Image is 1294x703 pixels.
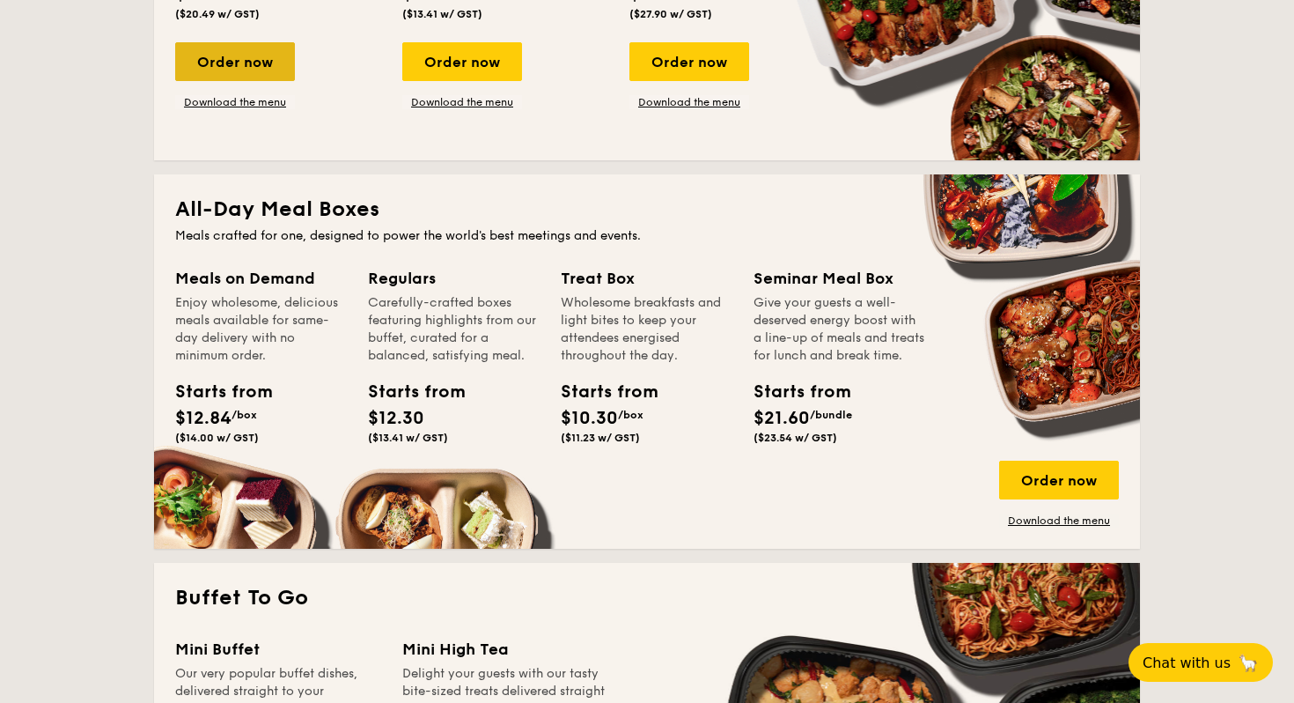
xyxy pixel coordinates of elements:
div: Treat Box [561,266,732,291]
span: ($14.00 w/ GST) [175,432,259,444]
h2: All-Day Meal Boxes [175,196,1119,224]
span: /bundle [810,409,852,421]
span: ($13.41 w/ GST) [402,8,482,20]
div: Seminar Meal Box [754,266,925,291]
span: /box [618,409,643,421]
button: Chat with us🦙 [1129,643,1273,682]
div: Starts from [368,379,447,405]
span: Chat with us [1143,655,1231,671]
div: Order now [402,42,522,81]
span: ($23.54 w/ GST) [754,432,837,444]
div: Carefully-crafted boxes featuring highlights from our buffet, curated for a balanced, satisfying ... [368,294,540,365]
a: Download the menu [402,95,522,109]
a: Download the menu [629,95,749,109]
span: $21.60 [754,408,810,429]
div: Order now [999,461,1119,499]
span: ($13.41 w/ GST) [368,432,448,444]
div: Mini High Tea [402,637,608,662]
div: Order now [175,42,295,81]
div: Starts from [561,379,640,405]
span: ($27.90 w/ GST) [629,8,712,20]
div: Give your guests a well-deserved energy boost with a line-up of meals and treats for lunch and br... [754,294,925,365]
div: Meals on Demand [175,266,347,291]
span: $12.84 [175,408,232,429]
div: Meals crafted for one, designed to power the world's best meetings and events. [175,227,1119,245]
div: Starts from [754,379,833,405]
h2: Buffet To Go [175,584,1119,612]
div: Wholesome breakfasts and light bites to keep your attendees energised throughout the day. [561,294,732,365]
a: Download the menu [175,95,295,109]
a: Download the menu [999,514,1119,528]
span: ($20.49 w/ GST) [175,8,260,20]
div: Enjoy wholesome, delicious meals available for same-day delivery with no minimum order. [175,294,347,365]
span: 🦙 [1238,653,1259,673]
div: Starts from [175,379,254,405]
span: $10.30 [561,408,618,429]
span: ($11.23 w/ GST) [561,432,640,444]
span: /box [232,409,257,421]
div: Order now [629,42,749,81]
span: $12.30 [368,408,424,429]
div: Mini Buffet [175,637,381,662]
div: Regulars [368,266,540,291]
